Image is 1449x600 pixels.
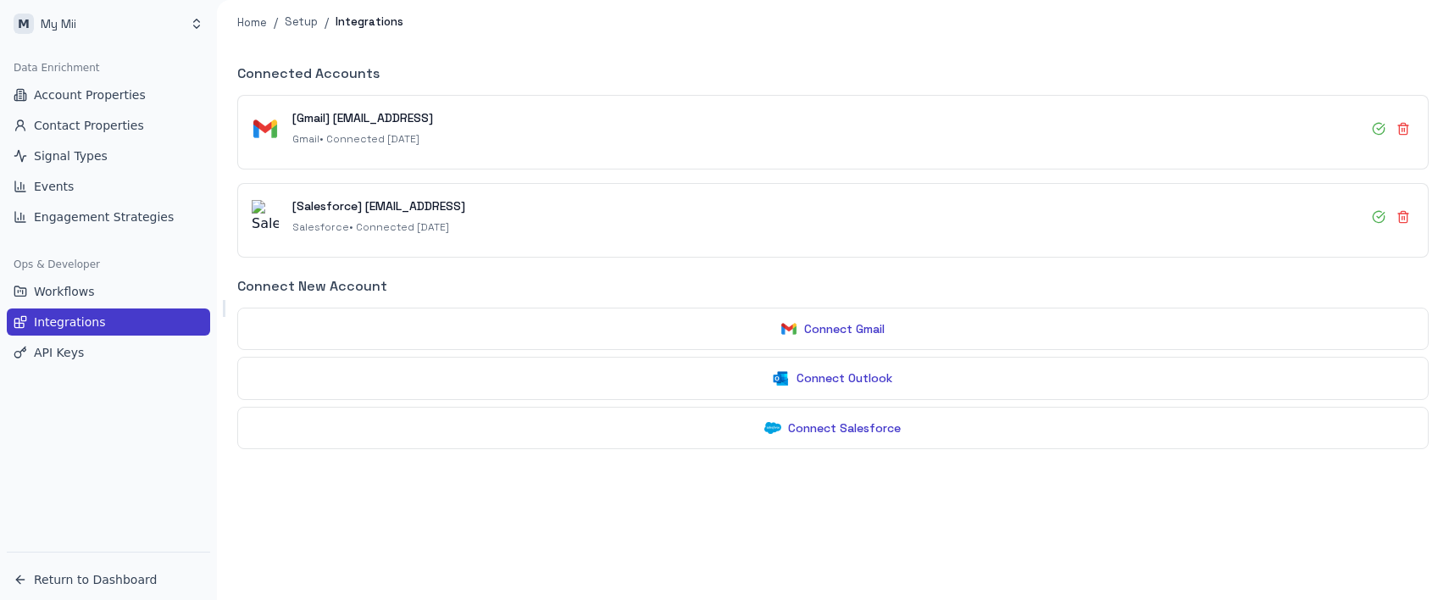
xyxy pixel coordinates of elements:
[34,86,146,103] span: Account Properties
[237,278,1429,294] h6: Connect New Account
[34,283,95,300] span: Workflows
[292,132,419,146] span: Gmail • Connected [DATE]
[325,14,329,31] li: /
[292,220,449,234] span: Salesforce • Connected [DATE]
[237,65,1429,81] h6: Connected Accounts
[34,344,84,361] span: API Keys
[34,208,174,225] span: Engagement Strategies
[773,370,790,386] img: Outlook
[7,308,210,336] a: Integrations
[237,14,267,31] a: Home
[14,14,34,34] span: M
[34,571,157,588] span: Return to Dashboard
[274,14,278,31] li: /
[292,197,465,216] h6: [Salesforce] [EMAIL_ADDRESS]
[237,357,1429,400] button: OutlookConnect Outlook
[41,15,76,33] p: My Mii
[764,422,781,434] img: Salesforce
[7,54,210,81] div: Data Enrichment
[780,320,797,337] img: Gmail
[336,14,403,31] p: Integrations
[7,566,210,593] a: Return to Dashboard
[7,142,210,169] a: Signal Types
[34,147,108,164] span: Signal Types
[7,7,210,41] button: MMy Mii
[237,407,1429,450] button: SalesforceConnect Salesforce
[292,109,433,128] h6: [Gmail] [EMAIL_ADDRESS]
[7,251,210,278] div: Ops & Developer
[237,308,1429,351] button: GmailConnect Gmail
[7,173,210,200] a: Events
[252,200,279,234] img: Salesforce
[34,178,74,195] span: Events
[7,203,210,231] a: Engagement Strategies
[7,339,210,366] a: API Keys
[7,278,210,305] a: Workflows
[252,115,279,142] img: Gmail
[34,314,105,331] span: Integrations
[7,112,210,139] a: Contact Properties
[34,117,144,134] span: Contact Properties
[7,81,210,108] a: Account Properties
[285,14,318,31] p: Setup
[217,300,230,317] button: Toggle Sidebar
